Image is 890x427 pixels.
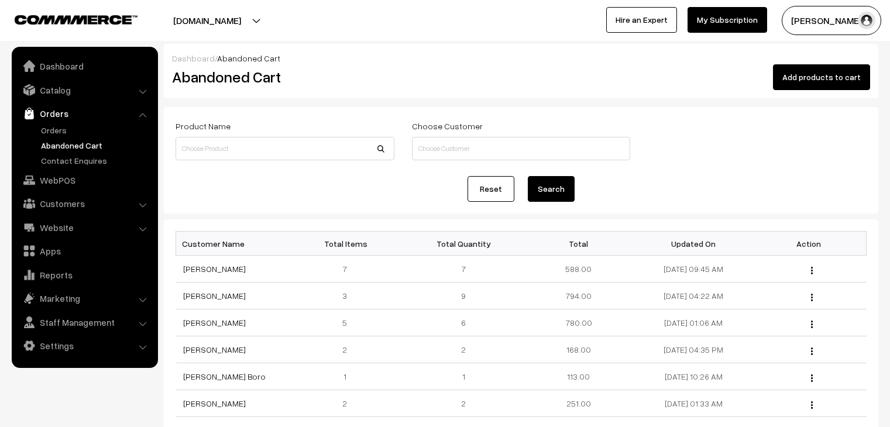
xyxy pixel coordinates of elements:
[291,256,406,283] td: 7
[406,336,521,363] td: 2
[132,6,282,35] button: [DOMAIN_NAME]
[183,371,266,381] a: [PERSON_NAME] Boro
[176,232,291,256] th: Customer Name
[38,154,154,167] a: Contact Enquires
[15,15,138,24] img: COMMMERCE
[15,217,154,238] a: Website
[521,256,636,283] td: 588.00
[291,390,406,417] td: 2
[183,264,246,274] a: [PERSON_NAME]
[183,318,246,328] a: [PERSON_NAME]
[811,267,813,274] img: Menu
[291,283,406,309] td: 3
[521,283,636,309] td: 794.00
[172,53,215,63] a: Dashboard
[406,363,521,390] td: 1
[15,288,154,309] a: Marketing
[858,12,875,29] img: user
[406,390,521,417] td: 2
[636,363,751,390] td: [DATE] 10:26 AM
[636,336,751,363] td: [DATE] 04:35 PM
[291,363,406,390] td: 1
[773,64,870,90] button: Add products to cart
[15,170,154,191] a: WebPOS
[606,7,677,33] a: Hire an Expert
[291,232,406,256] th: Total Items
[811,401,813,409] img: Menu
[183,398,246,408] a: [PERSON_NAME]
[15,56,154,77] a: Dashboard
[811,374,813,382] img: Menu
[176,120,231,132] label: Product Name
[521,309,636,336] td: 780.00
[636,390,751,417] td: [DATE] 01:33 AM
[528,176,575,202] button: Search
[521,390,636,417] td: 251.00
[406,256,521,283] td: 7
[811,294,813,301] img: Menu
[636,232,751,256] th: Updated On
[176,137,394,160] input: Choose Product
[811,321,813,328] img: Menu
[291,336,406,363] td: 2
[15,335,154,356] a: Settings
[15,80,154,101] a: Catalog
[636,256,751,283] td: [DATE] 09:45 AM
[636,309,751,336] td: [DATE] 01:06 AM
[521,232,636,256] th: Total
[521,336,636,363] td: 168.00
[468,176,514,202] a: Reset
[636,283,751,309] td: [DATE] 04:22 AM
[183,291,246,301] a: [PERSON_NAME]
[183,345,246,354] a: [PERSON_NAME]
[217,53,280,63] span: Abandoned Cart
[782,6,881,35] button: [PERSON_NAME]…
[412,120,483,132] label: Choose Customer
[688,7,767,33] a: My Subscription
[811,347,813,355] img: Menu
[15,12,117,26] a: COMMMERCE
[38,124,154,136] a: Orders
[521,363,636,390] td: 113.00
[406,309,521,336] td: 6
[406,232,521,256] th: Total Quantity
[291,309,406,336] td: 5
[15,264,154,285] a: Reports
[406,283,521,309] td: 9
[15,240,154,261] a: Apps
[172,68,393,86] h2: Abandoned Cart
[38,139,154,151] a: Abandoned Cart
[172,52,870,64] div: /
[15,312,154,333] a: Staff Management
[412,137,631,160] input: Choose Customer
[15,193,154,214] a: Customers
[15,103,154,124] a: Orders
[751,232,867,256] th: Action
